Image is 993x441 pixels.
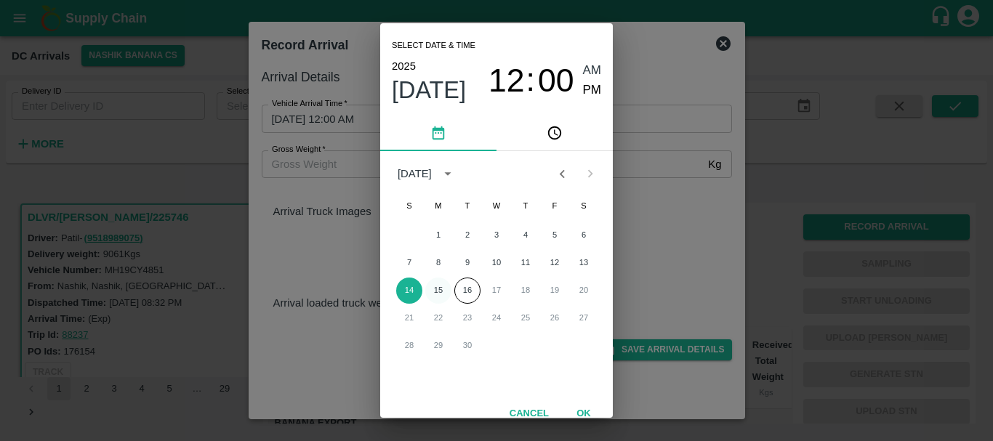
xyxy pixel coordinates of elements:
button: 2025 [392,57,416,76]
button: pick date [380,116,496,151]
button: 1 [425,222,451,248]
button: 6 [571,222,597,248]
button: OK [560,401,607,426]
span: : [526,61,535,100]
span: 00 [538,62,574,100]
button: 13 [571,250,597,276]
span: Monday [425,192,451,221]
button: [DATE] [392,76,466,105]
button: PM [583,81,602,100]
button: 11 [512,250,539,276]
button: calendar view is open, switch to year view [436,162,459,185]
span: Select date & time [392,35,475,57]
span: Sunday [396,192,422,221]
button: 5 [542,222,568,248]
button: AM [583,61,602,81]
button: 15 [425,278,451,304]
span: Thursday [512,192,539,221]
button: 4 [512,222,539,248]
button: Previous month [548,160,576,187]
span: 12 [489,62,525,100]
span: Tuesday [454,192,481,221]
span: Friday [542,192,568,221]
span: Saturday [571,192,597,221]
span: Wednesday [483,192,510,221]
button: 16 [454,278,481,304]
button: 00 [538,61,574,100]
button: 3 [483,222,510,248]
button: 9 [454,250,481,276]
button: pick time [496,116,613,151]
button: 10 [483,250,510,276]
div: [DATE] [398,166,432,182]
button: 8 [425,250,451,276]
button: 12 [542,250,568,276]
button: 2 [454,222,481,248]
button: Cancel [504,401,555,426]
button: 7 [396,250,422,276]
button: 12 [489,61,525,100]
button: 14 [396,278,422,304]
